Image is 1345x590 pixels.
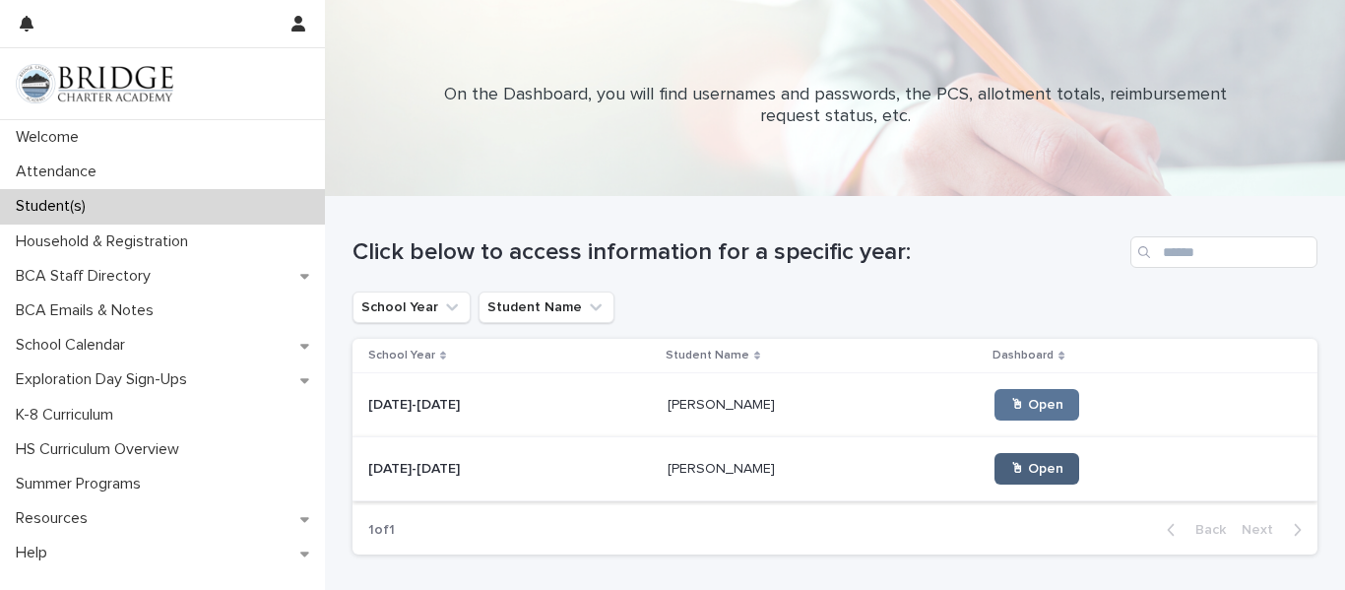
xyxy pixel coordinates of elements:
button: Student Name [479,292,614,323]
p: HS Curriculum Overview [8,440,195,459]
p: Household & Registration [8,232,204,251]
a: 🖱 Open [994,389,1079,421]
p: [PERSON_NAME] [668,457,779,478]
button: School Year [352,292,471,323]
p: School Calendar [8,336,141,355]
p: [PERSON_NAME] [668,393,779,414]
tr: [DATE]-[DATE][DATE]-[DATE] [PERSON_NAME][PERSON_NAME] 🖱 Open [352,437,1317,501]
p: [DATE]-[DATE] [368,457,464,478]
p: K-8 Curriculum [8,406,129,425]
p: Welcome [8,128,95,147]
p: Resources [8,509,103,528]
button: Back [1151,521,1234,539]
span: Back [1184,523,1226,537]
span: 🖱 Open [1010,462,1063,476]
p: 1 of 1 [352,506,411,555]
a: 🖱 Open [994,453,1079,485]
img: V1C1m3IdTEidaUdm9Hs0 [16,64,173,103]
p: School Year [368,345,435,366]
tr: [DATE]-[DATE][DATE]-[DATE] [PERSON_NAME][PERSON_NAME] 🖱 Open [352,373,1317,437]
p: Summer Programs [8,475,157,493]
h1: Click below to access information for a specific year: [352,238,1122,267]
span: 🖱 Open [1010,398,1063,412]
p: [DATE]-[DATE] [368,393,464,414]
p: Help [8,544,63,562]
p: Student Name [666,345,749,366]
p: BCA Emails & Notes [8,301,169,320]
span: Next [1242,523,1285,537]
p: On the Dashboard, you will find usernames and passwords, the PCS, allotment totals, reimbursement... [441,85,1229,127]
p: Student(s) [8,197,101,216]
p: Exploration Day Sign-Ups [8,370,203,389]
input: Search [1130,236,1317,268]
p: Attendance [8,163,112,181]
p: BCA Staff Directory [8,267,166,286]
p: Dashboard [993,345,1054,366]
button: Next [1234,521,1317,539]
